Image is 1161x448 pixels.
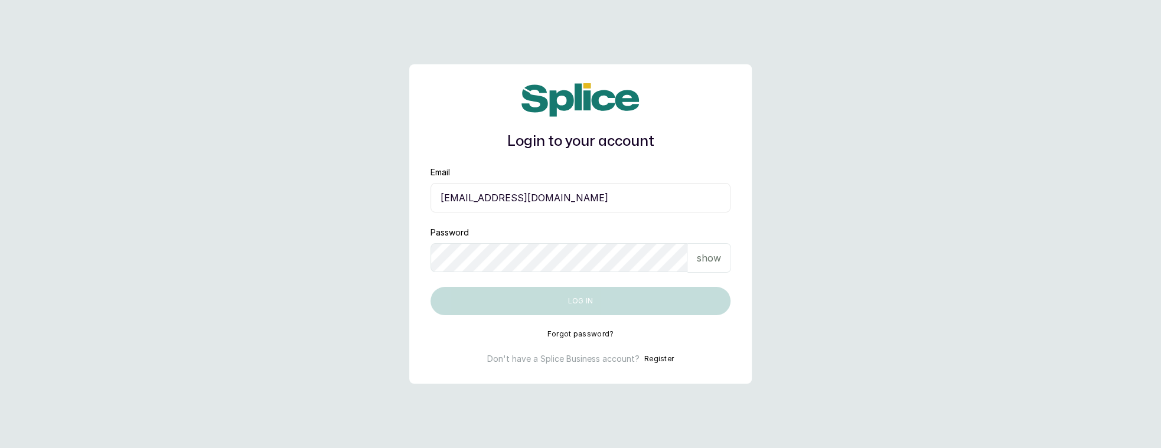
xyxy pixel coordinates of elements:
p: show [697,251,721,265]
input: email@acme.com [431,183,730,212]
button: Register [644,353,674,365]
p: Don't have a Splice Business account? [487,353,640,365]
button: Forgot password? [547,329,614,339]
label: Email [431,166,450,178]
button: Log in [431,287,730,315]
label: Password [431,227,469,238]
h1: Login to your account [431,131,730,152]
